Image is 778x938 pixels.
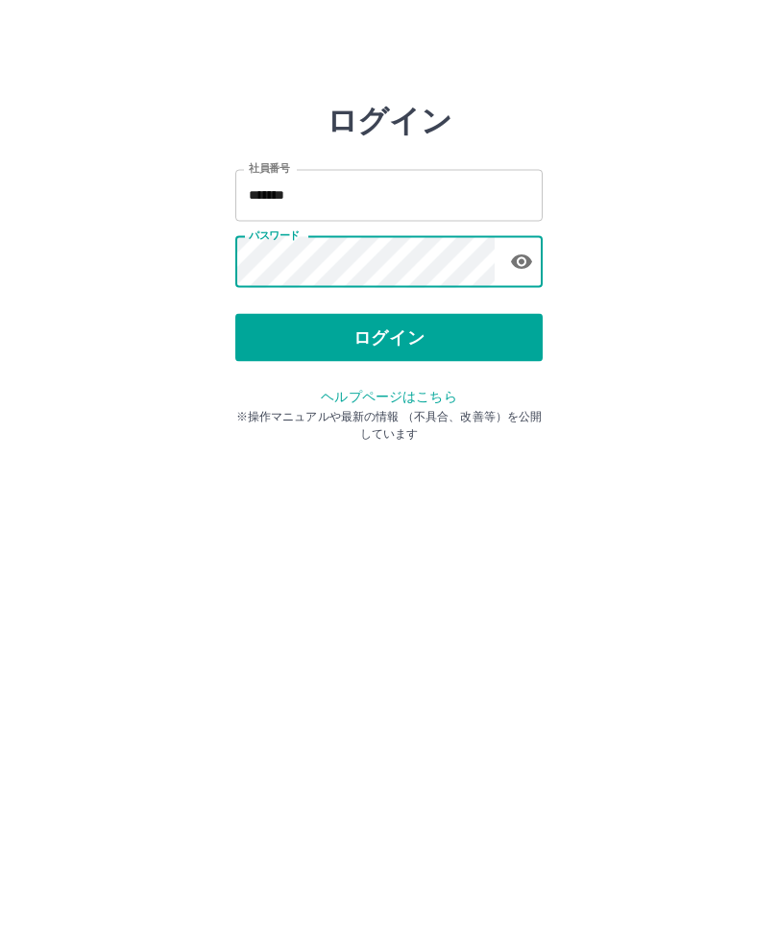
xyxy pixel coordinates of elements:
[249,180,289,194] label: 社員番号
[327,121,452,157] h2: ログイン
[235,332,543,380] button: ログイン
[249,247,300,261] label: パスワード
[235,426,543,461] p: ※操作マニュアルや最新の情報 （不具合、改善等）を公開しています
[321,407,456,422] a: ヘルプページはこちら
